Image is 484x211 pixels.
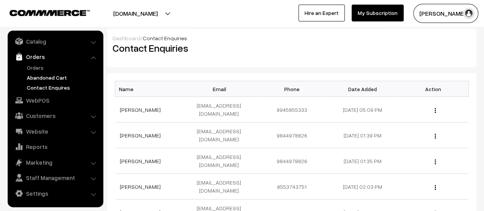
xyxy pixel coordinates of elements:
[120,158,161,164] a: [PERSON_NAME]
[25,74,101,82] a: Abandoned Cart
[25,83,101,92] a: Contact Enquires
[112,42,286,54] h2: Contact Enquiries
[115,81,186,97] th: Name
[120,183,161,190] a: [PERSON_NAME]
[327,81,398,97] th: Date Added
[186,174,256,200] td: [EMAIL_ADDRESS][DOMAIN_NAME]
[435,185,436,190] img: Menu
[256,148,327,174] td: 9844978826
[10,155,101,169] a: Marketing
[256,97,327,123] td: 9945855333
[327,97,398,123] td: [DATE] 05:09 PM
[256,174,327,200] td: 8553743751
[435,159,436,164] img: Menu
[120,106,161,113] a: [PERSON_NAME]
[86,4,184,23] button: [DOMAIN_NAME]
[327,148,398,174] td: [DATE] 01:35 PM
[10,50,101,64] a: Orders
[10,186,101,200] a: Settings
[186,148,256,174] td: [EMAIL_ADDRESS][DOMAIN_NAME]
[10,8,77,17] a: COMMMERCE
[186,81,256,97] th: Email
[10,34,101,48] a: Catalog
[398,81,469,97] th: Action
[298,5,345,21] a: Hire an Expert
[186,123,256,148] td: [EMAIL_ADDRESS][DOMAIN_NAME]
[112,34,471,42] div: /
[186,97,256,123] td: [EMAIL_ADDRESS][DOMAIN_NAME]
[25,64,101,72] a: Orders
[463,8,474,19] img: user
[435,108,436,113] img: Menu
[256,81,327,97] th: Phone
[143,35,187,41] span: Contact Enquiries
[10,93,101,107] a: WebPOS
[112,35,140,41] a: Dashboard
[352,5,404,21] a: My Subscription
[10,10,90,16] img: COMMMERCE
[256,123,327,148] td: 9844978826
[10,109,101,123] a: Customers
[327,174,398,200] td: [DATE] 02:03 PM
[10,124,101,138] a: Website
[327,123,398,148] td: [DATE] 01:39 PM
[10,140,101,154] a: Reports
[413,4,478,23] button: [PERSON_NAME]
[120,132,161,139] a: [PERSON_NAME]
[10,171,101,185] a: Staff Management
[435,134,436,139] img: Menu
